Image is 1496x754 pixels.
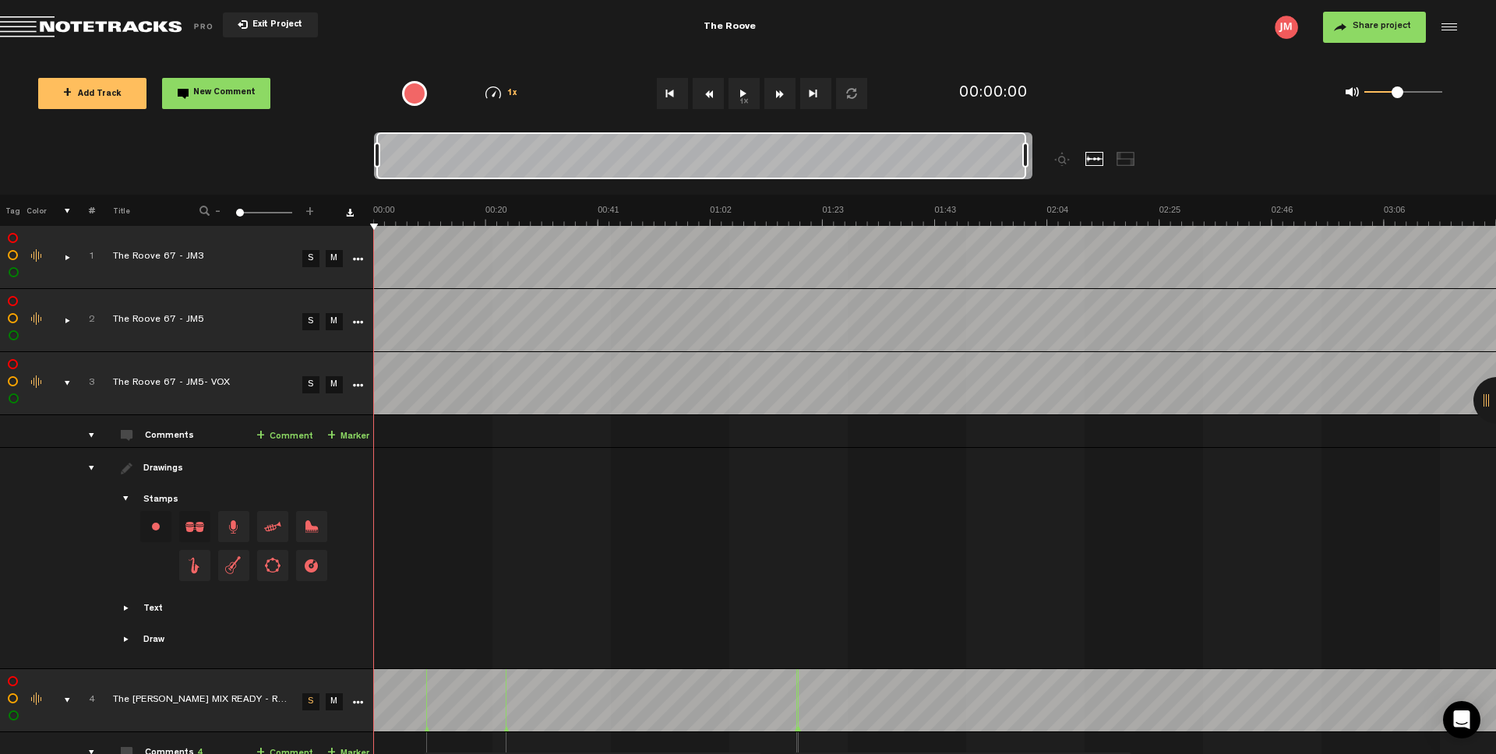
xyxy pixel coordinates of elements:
[49,692,73,708] div: comments, stamps & drawings
[95,669,298,732] td: Click to edit the title The [PERSON_NAME] MIX READY - REDO -JM8
[140,511,171,542] div: Change stamp color.To change the color of an existing stamp, select the stamp on the right and th...
[836,78,867,109] button: Loop
[113,250,316,266] div: Click to edit the title
[326,376,343,393] a: M
[959,83,1028,105] div: 00:00:00
[704,8,756,47] div: The Roove
[350,694,365,708] a: More
[73,693,97,708] div: Click to change the order number
[121,493,133,506] span: Showcase stamps
[95,195,178,226] th: Title
[73,428,97,443] div: comments
[23,669,47,732] td: Change the color of the waveform
[327,428,369,446] a: Marker
[47,226,71,289] td: comments, stamps & drawings
[326,693,343,710] a: M
[23,289,47,352] td: Change the color of the waveform
[373,204,1496,226] img: ruler
[71,669,95,732] td: Click to change the order number 4
[1323,12,1426,43] button: Share project
[38,78,146,109] button: +Add Track
[485,86,501,99] img: speedometer.svg
[73,250,97,265] div: Click to change the order number
[113,693,316,709] div: Click to edit the title
[121,633,133,646] span: Showcase draw menu
[71,352,95,415] td: Click to change the order number 3
[1275,16,1298,39] img: letters
[71,289,95,352] td: Click to change the order number 2
[657,78,688,109] button: Go to beginning
[49,375,73,391] div: comments, stamps & drawings
[73,313,97,328] div: Click to change the order number
[302,693,319,710] a: S
[63,87,72,100] span: +
[461,86,542,100] div: 1x
[73,376,97,391] div: Click to change the order number
[346,209,354,217] a: Download comments
[121,602,133,615] span: Showcase text
[218,550,249,581] span: Drag and drop a stamp
[218,511,249,542] span: Drag and drop a stamp
[1443,701,1480,738] div: Open Intercom Messenger
[302,376,319,393] a: S
[113,313,316,329] div: Click to edit the title
[71,415,95,448] td: comments
[95,289,298,352] td: Click to edit the title The Roove 67 - JM5
[23,226,47,289] td: Change the color of the waveform
[326,250,343,267] a: M
[764,78,796,109] button: Fast Forward
[113,376,316,392] div: Click to edit the title
[143,603,163,616] div: Text
[256,428,313,446] a: Comment
[26,692,49,706] div: Change the color of the waveform
[143,634,164,647] div: Draw
[223,12,318,37] button: Exit Project
[71,448,95,669] td: drawings
[248,21,302,30] span: Exit Project
[143,463,186,476] div: Drawings
[729,78,760,109] button: 1x
[693,78,724,109] button: Rewind
[179,550,210,581] span: Drag and drop a stamp
[257,550,288,581] span: Drag and drop a stamp
[26,249,49,263] div: Change the color of the waveform
[1353,22,1411,31] span: Share project
[350,314,365,328] a: More
[47,669,71,732] td: comments, stamps & drawings
[800,78,831,109] button: Go to end
[23,352,47,415] td: Change the color of the waveform
[162,78,270,109] button: New Comment
[143,494,178,507] div: Stamps
[26,375,49,389] div: Change the color of the waveform
[304,204,316,213] span: +
[193,89,256,97] span: New Comment
[296,550,327,581] span: Drag and drop a stamp
[327,430,336,442] span: +
[26,312,49,326] div: Change the color of the waveform
[257,511,288,542] span: Drag and drop a stamp
[256,430,265,442] span: +
[49,249,73,265] div: comments, stamps & drawings
[47,289,71,352] td: comments, stamps & drawings
[326,313,343,330] a: M
[49,312,73,328] div: comments, stamps & drawings
[73,460,97,476] div: drawings
[296,511,327,542] span: Drag and drop a stamp
[350,377,365,391] a: More
[95,352,298,415] td: Click to edit the title The Roove 67 - JM5- VOX
[302,313,319,330] a: S
[350,251,365,265] a: More
[145,430,197,443] div: Comments
[507,90,518,98] span: 1x
[486,8,972,47] div: The Roove
[71,195,95,226] th: #
[212,204,224,213] span: -
[95,226,298,289] td: Click to edit the title The Roove 67 - JM3
[23,195,47,226] th: Color
[71,226,95,289] td: Click to change the order number 1
[402,81,427,106] div: {{ tooltip_message }}
[47,352,71,415] td: comments, stamps & drawings
[302,250,319,267] a: S
[63,90,122,99] span: Add Track
[179,511,210,542] span: Drag and drop a stamp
